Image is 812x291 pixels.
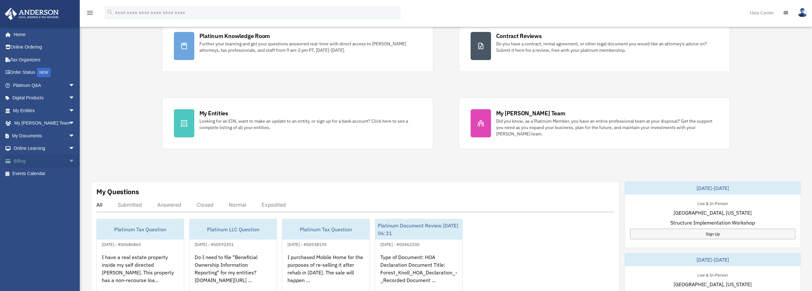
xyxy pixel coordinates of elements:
[674,209,752,217] span: [GEOGRAPHIC_DATA], [US_STATE]
[692,271,733,278] div: Live & In-Person
[4,129,85,142] a: My Documentsarrow_drop_down
[4,167,85,180] a: Events Calendar
[107,9,114,16] i: search
[97,219,184,240] div: Platinum Tax Question
[199,118,421,131] div: Looking for an EIN, want to make an update to an entity, or sign up for a bank account? Click her...
[69,142,81,155] span: arrow_drop_down
[4,66,85,79] a: Order StatusNEW
[96,202,102,208] div: All
[190,219,277,240] div: Platinum LLC Question
[375,219,462,240] div: Platinum Document Review [DATE] 06:31
[670,219,755,226] span: Structure Implementation Workshop
[798,8,807,17] img: User Pic
[199,109,228,117] div: My Entities
[199,41,421,53] div: Further your learning and get your questions answered real-time with direct access to [PERSON_NAM...
[4,155,85,167] a: Billingarrow_drop_down
[118,202,142,208] div: Submitted
[97,241,146,247] div: [DATE] - #00686865
[37,68,51,77] div: NEW
[692,200,733,206] div: Live & In-Person
[69,155,81,168] span: arrow_drop_down
[4,41,85,54] a: Online Ordering
[496,41,718,53] div: Do you have a contract, rental agreement, or other legal document you would like an attorney's ad...
[86,11,94,17] a: menu
[459,20,730,72] a: Contract Reviews Do you have a contract, rental agreement, or other legal document you would like...
[229,202,246,208] div: Normal
[197,202,213,208] div: Closed
[190,241,239,247] div: [DATE] - #00592351
[86,9,94,17] i: menu
[4,28,81,41] a: Home
[496,118,718,137] div: Did you know, as a Platinum Member, you have an entire professional team at your disposal? Get th...
[459,97,730,149] a: My [PERSON_NAME] Team Did you know, as a Platinum Member, you have an entire professional team at...
[69,117,81,130] span: arrow_drop_down
[69,79,81,92] span: arrow_drop_down
[4,92,85,104] a: Digital Productsarrow_drop_down
[496,32,542,40] div: Contract Reviews
[674,280,752,288] span: [GEOGRAPHIC_DATA], [US_STATE]
[199,32,270,40] div: Platinum Knowledge Room
[69,129,81,142] span: arrow_drop_down
[625,182,801,195] div: [DATE]-[DATE]
[162,97,433,149] a: My Entities Looking for an EIN, want to make an update to an entity, or sign up for a bank accoun...
[282,241,332,247] div: [DATE] - #00538155
[4,117,85,130] a: My [PERSON_NAME] Teamarrow_drop_down
[69,104,81,117] span: arrow_drop_down
[496,109,565,117] div: My [PERSON_NAME] Team
[282,219,369,240] div: Platinum Tax Question
[4,142,85,155] a: Online Learningarrow_drop_down
[4,53,85,66] a: Tax Organizers
[625,253,801,266] div: [DATE]-[DATE]
[96,187,139,196] div: My Questions
[375,241,425,247] div: [DATE] - #00462200
[69,92,81,105] span: arrow_drop_down
[630,229,795,239] a: Sign Up
[4,79,85,92] a: Platinum Q&Aarrow_drop_down
[157,202,181,208] div: Answered
[262,202,286,208] div: Expedited
[3,8,61,20] img: Anderson Advisors Platinum Portal
[162,20,433,72] a: Platinum Knowledge Room Further your learning and get your questions answered real-time with dire...
[4,104,85,117] a: My Entitiesarrow_drop_down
